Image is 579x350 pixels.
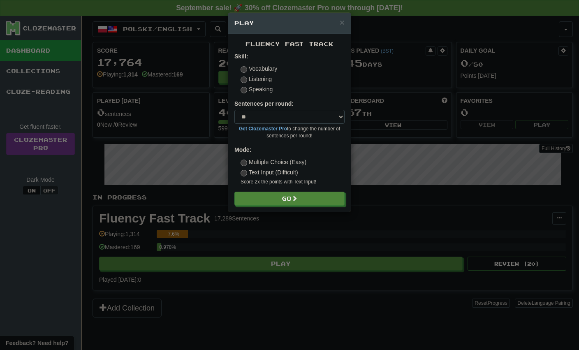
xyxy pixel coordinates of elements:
strong: Mode: [234,146,251,153]
input: Multiple Choice (Easy) [241,160,247,166]
input: Speaking [241,87,247,93]
span: × [340,18,345,27]
h5: Play [234,19,345,27]
label: Vocabulary [241,65,277,73]
small: to change the number of sentences per round! [234,125,345,139]
input: Vocabulary [241,66,247,73]
label: Sentences per round: [234,100,294,108]
label: Multiple Choice (Easy) [241,158,306,166]
a: Get Clozemaster Pro [239,126,287,132]
small: Score 2x the points with Text Input ! [241,178,345,185]
label: Listening [241,75,272,83]
button: Close [340,18,345,27]
label: Text Input (Difficult) [241,168,298,176]
label: Speaking [241,85,273,93]
strong: Skill: [234,53,248,60]
button: Go [234,192,345,206]
input: Listening [241,76,247,83]
input: Text Input (Difficult) [241,170,247,176]
span: Fluency Fast Track [245,40,334,47]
